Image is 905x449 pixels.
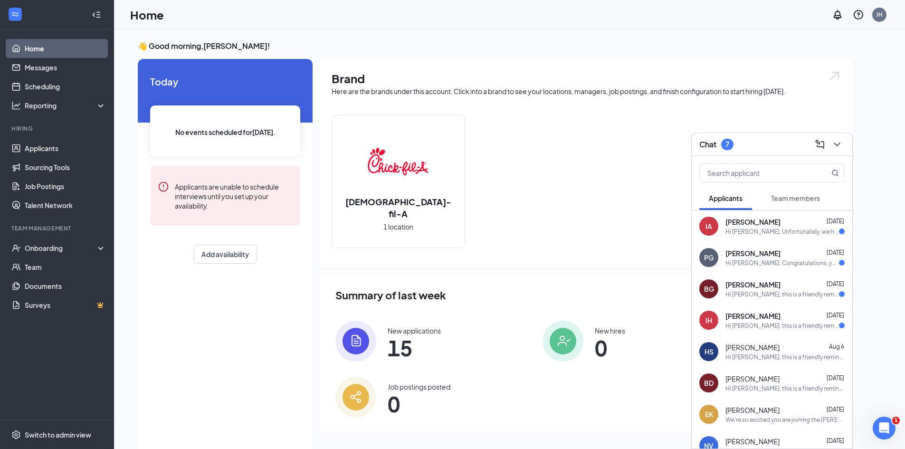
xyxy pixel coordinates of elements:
[388,339,441,356] span: 15
[725,311,781,321] span: [PERSON_NAME]
[175,181,293,210] div: Applicants are unable to schedule interviews until you set up your availability.
[11,124,104,133] div: Hiring
[892,417,900,424] span: 1
[725,416,845,424] div: We're so excited you are joining the [PERSON_NAME] [DEMOGRAPHIC_DATA]-fil-Ateam ! Do you know any...
[25,58,106,77] a: Messages
[25,139,106,158] a: Applicants
[829,343,844,350] span: Aug 6
[725,228,839,236] div: Hi [PERSON_NAME]. Unfortunately, we had to reschedule your interview with [DEMOGRAPHIC_DATA]-fil-...
[827,249,844,256] span: [DATE]
[832,9,843,20] svg: Notifications
[829,137,845,152] button: ChevronDown
[725,259,839,267] div: Hi [PERSON_NAME]. Congratulations, your onsite interview with [DEMOGRAPHIC_DATA]-fil-A for Back o...
[725,248,781,258] span: [PERSON_NAME]
[25,158,106,177] a: Sourcing Tools
[725,217,781,227] span: [PERSON_NAME]
[705,315,712,325] div: IH
[704,253,714,262] div: PG
[873,417,895,439] iframe: Intercom live chat
[725,353,845,361] div: Hi [PERSON_NAME], this is a friendly reminder. Your interview with [DEMOGRAPHIC_DATA]-fil-A for B...
[771,194,820,202] span: Team members
[332,70,841,86] h1: Brand
[92,10,101,19] svg: Collapse
[827,406,844,413] span: [DATE]
[11,243,21,253] svg: UserCheck
[368,131,429,192] img: Chick-fil-A
[814,139,826,150] svg: ComposeMessage
[725,405,780,415] span: [PERSON_NAME]
[10,10,20,19] svg: WorkstreamLogo
[11,101,21,110] svg: Analysis
[158,181,169,192] svg: Error
[388,326,441,335] div: New applications
[388,382,450,392] div: Job postings posted
[853,9,864,20] svg: QuestionInfo
[827,312,844,319] span: [DATE]
[831,169,839,177] svg: MagnifyingGlass
[175,127,276,137] span: No events scheduled for [DATE] .
[332,86,841,96] div: Here are the brands under this account. Click into a brand to see your locations, managers, job p...
[11,430,21,439] svg: Settings
[829,70,841,81] img: open.6027fd2a22e1237b5b06.svg
[388,395,450,412] span: 0
[725,290,839,298] div: Hi [PERSON_NAME], this is a friendly reminder. Please select an interview time slot for your Back...
[827,280,844,287] span: [DATE]
[725,437,780,446] span: [PERSON_NAME]
[130,7,164,23] h1: Home
[827,437,844,444] span: [DATE]
[831,139,843,150] svg: ChevronDown
[595,326,625,335] div: New hires
[25,258,106,277] a: Team
[332,196,464,220] h2: [DEMOGRAPHIC_DATA]-fil-A
[25,39,106,58] a: Home
[11,224,104,232] div: Team Management
[704,284,714,294] div: BG
[705,410,713,419] div: EK
[812,137,828,152] button: ComposeMessage
[25,177,106,196] a: Job Postings
[705,221,712,231] div: IA
[699,139,716,150] h3: Chat
[725,322,839,330] div: Hi [PERSON_NAME], this is a friendly reminder. Your interview with [DEMOGRAPHIC_DATA]-fil-A for F...
[704,378,714,388] div: BD
[705,347,714,356] div: HS
[383,221,413,232] span: 1 location
[725,343,780,352] span: [PERSON_NAME]
[725,280,781,289] span: [PERSON_NAME]
[725,140,729,148] div: 7
[335,321,376,362] img: icon
[709,194,743,202] span: Applicants
[827,218,844,225] span: [DATE]
[543,321,583,362] img: icon
[25,296,106,315] a: SurveysCrown
[827,374,844,382] span: [DATE]
[876,10,883,19] div: JH
[193,245,257,264] button: Add availability
[25,277,106,296] a: Documents
[725,384,845,392] div: Hi [PERSON_NAME], this is a friendly reminder. Your interview with [DEMOGRAPHIC_DATA]-fil-A for B...
[335,287,446,304] span: Summary of last week
[25,430,91,439] div: Switch to admin view
[25,101,106,110] div: Reporting
[725,374,780,383] span: [PERSON_NAME]
[25,196,106,215] a: Talent Network
[25,243,98,253] div: Onboarding
[595,339,625,356] span: 0
[25,77,106,96] a: Scheduling
[150,74,300,89] span: Today
[138,41,852,51] h3: 👋 Good morning, [PERSON_NAME] !
[335,377,376,418] img: icon
[700,164,812,182] input: Search applicant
